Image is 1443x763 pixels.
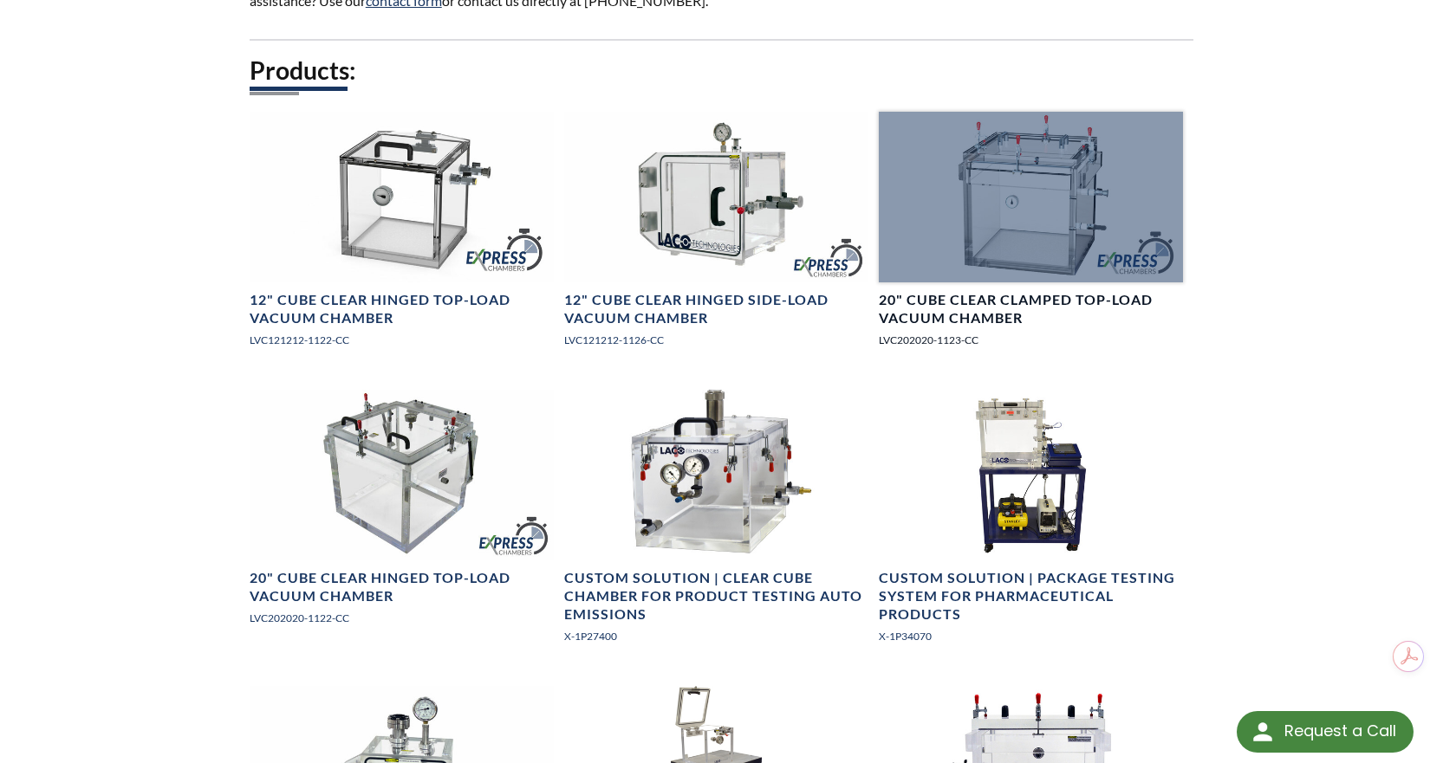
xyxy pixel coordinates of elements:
h4: 20" Cube Clear Clamped Top-Load Vacuum Chamber [879,291,1183,327]
p: LVC121212-1122-CC [250,332,554,348]
p: LVC121212-1126-CC [564,332,868,348]
h4: 12" Cube Clear Hinged Side-Load Vacuum Chamber [564,291,868,327]
h2: Products: [250,55,1194,87]
img: round button [1249,718,1277,746]
div: Request a Call [1284,711,1396,751]
p: X-1P34070 [879,628,1183,644]
p: LVC202020-1123-CC [879,332,1183,348]
a: LVC202020-1123-CC Clear Cubed Express Chamber, front angled view20" Cube Clear Clamped Top-Load V... [879,112,1183,362]
a: LVC121212-1126-CC Express Chamber, right side angled view12" Cube Clear Hinged Side-Load Vacuum C... [564,112,868,362]
a: Package Testing System for Pharmaceutical Products, front viewCustom Solution | Package Testing S... [879,390,1183,658]
a: LVC202020-1122-CC Cubed Express Chamber, rear angled view20" Cube Clear Hinged Top-Load Vacuum Ch... [250,390,554,640]
h4: 20" Cube Clear Hinged Top-Load Vacuum Chamber [250,569,554,605]
div: Request a Call [1237,711,1414,753]
h4: Custom Solution | Clear Cube Chamber for Product Testing Auto Emissions [564,569,868,623]
p: X-1P27400 [564,628,868,644]
h4: 12" Cube Clear Hinged Top-Load Vacuum Chamber [250,291,554,327]
p: LVC202020-1122-CC [250,610,554,626]
h4: Custom Solution | Package Testing System for Pharmaceutical Products [879,569,1183,623]
a: Clear Cube Chamber for Product Testing Auto EmissionsCustom Solution | Clear Cube Chamber for Pro... [564,390,868,658]
a: LVC121212-1122-CC Express Chamber, angled view12" Cube Clear Hinged Top-Load Vacuum ChamberLVC121... [250,112,554,362]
